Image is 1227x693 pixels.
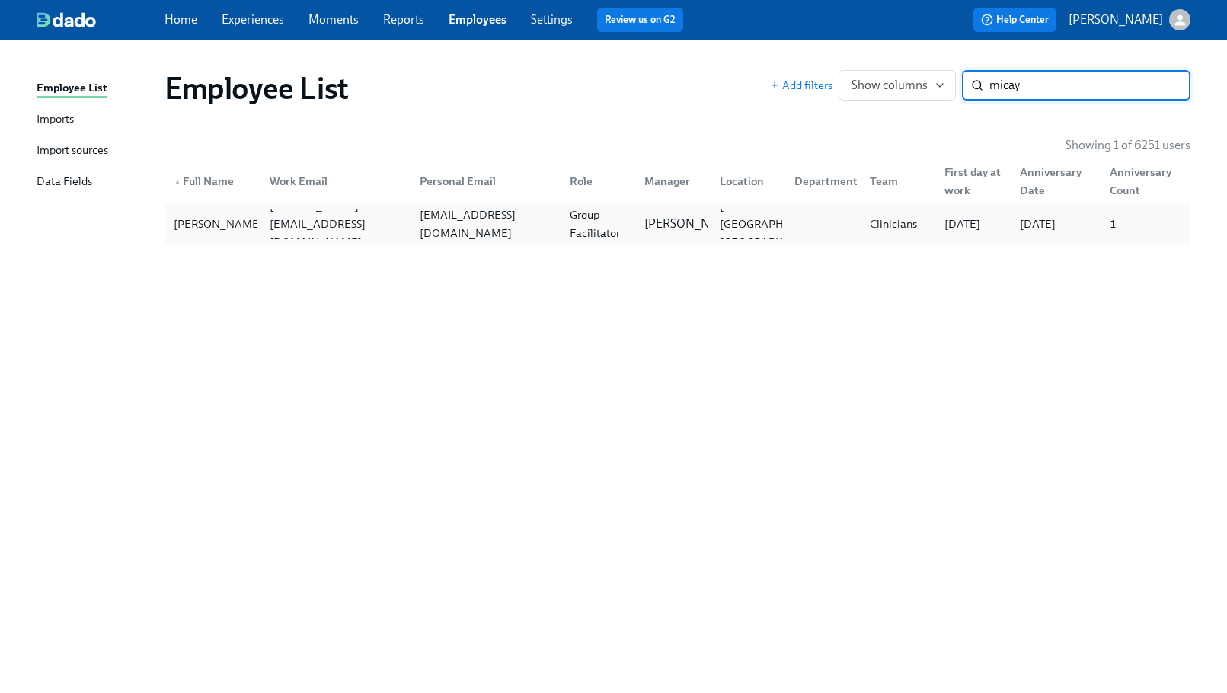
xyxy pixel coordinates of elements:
[638,172,707,190] div: Manager
[165,12,197,27] a: Home
[308,12,359,27] a: Moments
[165,203,1190,245] a: [PERSON_NAME][PERSON_NAME][EMAIL_ADDRESS][DOMAIN_NAME][EMAIL_ADDRESS][DOMAIN_NAME]Group Facilitat...
[1069,9,1190,30] button: [PERSON_NAME]
[644,216,739,232] p: [PERSON_NAME]
[168,215,269,233] div: [PERSON_NAME]
[597,8,683,32] button: Review us on G2
[37,79,152,98] a: Employee List
[714,172,782,190] div: Location
[564,172,632,190] div: Role
[1014,215,1098,233] div: [DATE]
[989,70,1190,101] input: Search by name
[257,166,407,196] div: Work Email
[632,166,707,196] div: Manager
[37,12,165,27] a: dado
[37,173,152,192] a: Data Fields
[1104,163,1187,200] div: Anniversary Count
[973,8,1056,32] button: Help Center
[165,70,349,107] h1: Employee List
[414,172,558,190] div: Personal Email
[37,142,108,161] div: Import sources
[558,166,632,196] div: Role
[174,178,181,186] span: ▲
[449,12,506,27] a: Employees
[564,206,632,242] div: Group Facilitator
[714,196,838,251] div: [GEOGRAPHIC_DATA] [GEOGRAPHIC_DATA] [GEOGRAPHIC_DATA]
[864,215,932,233] div: Clinicians
[708,166,782,196] div: Location
[37,12,96,27] img: dado
[37,110,74,129] div: Imports
[37,142,152,161] a: Import sources
[864,172,932,190] div: Team
[531,12,573,27] a: Settings
[1008,166,1098,196] div: Anniversary Date
[264,196,407,251] div: [PERSON_NAME][EMAIL_ADDRESS][DOMAIN_NAME]
[1098,166,1187,196] div: Anniversary Count
[788,172,864,190] div: Department
[938,215,1007,233] div: [DATE]
[852,78,943,93] span: Show columns
[1066,137,1190,154] p: Showing 1 of 6251 users
[981,12,1049,27] span: Help Center
[222,12,284,27] a: Experiences
[168,166,257,196] div: ▲Full Name
[407,166,558,196] div: Personal Email
[782,166,857,196] div: Department
[1069,11,1163,28] p: [PERSON_NAME]
[264,172,407,190] div: Work Email
[932,166,1007,196] div: First day at work
[839,70,956,101] button: Show columns
[383,12,424,27] a: Reports
[858,166,932,196] div: Team
[37,173,92,192] div: Data Fields
[37,79,107,98] div: Employee List
[37,110,152,129] a: Imports
[1104,215,1187,233] div: 1
[168,172,257,190] div: Full Name
[770,78,832,93] button: Add filters
[1014,163,1098,200] div: Anniversary Date
[414,206,558,242] div: [EMAIL_ADDRESS][DOMAIN_NAME]
[938,163,1007,200] div: First day at work
[605,12,676,27] a: Review us on G2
